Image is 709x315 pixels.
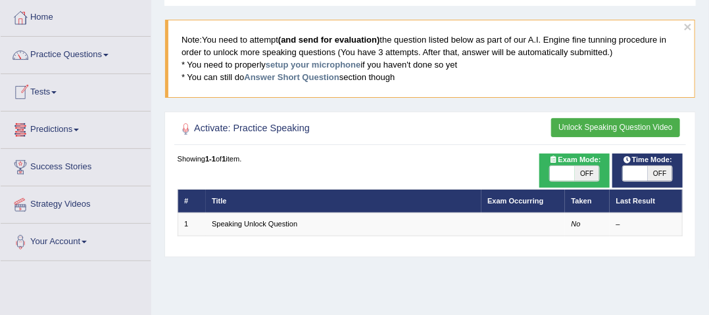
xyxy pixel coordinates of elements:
[539,154,610,188] div: Show exams occurring in exams
[266,60,360,70] a: setup your microphone
[618,154,676,166] span: Time Mode:
[178,121,491,138] h2: Activate: Practice Speaking
[1,37,151,70] a: Practice Questions
[572,220,581,228] em: No
[182,35,202,45] span: Note:
[1,186,151,219] a: Strategy Videos
[610,190,683,213] th: Last Result
[278,35,380,45] b: (and send for evaluation)
[178,154,683,164] div: Showing of item.
[205,155,216,163] b: 1-1
[616,219,676,230] div: –
[648,166,672,182] span: OFF
[178,213,206,236] td: 1
[212,220,297,228] a: Speaking Unlock Question
[1,112,151,144] a: Predictions
[222,155,226,163] b: 1
[565,190,610,213] th: Taken
[545,154,605,166] span: Exam Mode:
[684,20,692,33] button: ×
[244,72,339,82] a: Answer Short Question
[551,118,680,137] button: Unlock Speaking Question Video
[1,149,151,182] a: Success Stories
[178,190,206,213] th: #
[1,224,151,257] a: Your Account
[206,190,481,213] th: Title
[165,20,695,97] blockquote: You need to attempt the question listed below as part of our A.I. Engine fine tunning procedure i...
[575,166,599,182] span: OFF
[1,74,151,107] a: Tests
[487,197,543,205] a: Exam Occurring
